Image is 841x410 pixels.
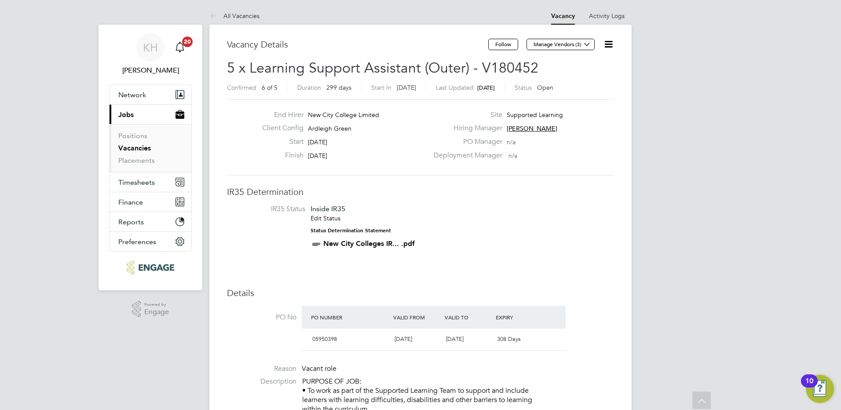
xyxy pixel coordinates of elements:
[99,25,202,290] nav: Main navigation
[236,205,305,214] label: IR35 Status
[255,110,303,120] label: End Hirer
[311,227,391,234] strong: Status Determination Statement
[227,377,296,386] label: Description
[227,287,614,299] h3: Details
[109,65,192,76] span: Kirsty Hanmore
[118,91,146,99] span: Network
[312,335,337,343] span: 05950398
[507,124,557,132] span: [PERSON_NAME]
[371,84,391,92] label: Start In
[589,12,625,20] a: Activity Logs
[227,84,256,92] label: Confirmed
[308,111,379,119] span: New City College Limited
[428,124,502,133] label: Hiring Manager
[262,84,278,92] span: 6 of 5
[255,151,303,160] label: Finish
[428,137,502,146] label: PO Manager
[209,12,260,20] a: All Vacancies
[515,84,532,92] label: Status
[227,186,614,198] h3: IR35 Determination
[551,12,575,20] a: Vacancy
[144,301,169,308] span: Powered by
[110,85,191,104] button: Network
[323,239,415,248] a: New City Colleges IR... .pdf
[143,42,158,53] span: KH
[397,84,416,92] span: [DATE]
[118,198,143,206] span: Finance
[118,144,151,152] a: Vacancies
[326,84,351,92] span: 299 days
[110,124,191,172] div: Jobs
[110,212,191,231] button: Reports
[494,309,545,325] div: Expiry
[255,137,303,146] label: Start
[227,59,538,77] span: 5 x Learning Support Assistant (Outer) - V180452
[537,84,553,92] span: Open
[118,238,156,246] span: Preferences
[127,260,174,275] img: ncclondon-logo-retina.png
[308,152,327,160] span: [DATE]
[507,138,516,146] span: n/a
[436,84,474,92] label: Last Updated
[309,309,391,325] div: PO Number
[255,124,303,133] label: Client Config
[527,39,595,50] button: Manage Vendors (3)
[806,375,834,403] button: Open Resource Center, 10 new notifications
[109,33,192,76] a: KH[PERSON_NAME]
[308,138,327,146] span: [DATE]
[508,152,517,160] span: n/a
[442,309,494,325] div: Valid To
[110,105,191,124] button: Jobs
[395,335,412,343] span: [DATE]
[308,124,351,132] span: Ardleigh Green
[497,335,521,343] span: 308 Days
[302,364,336,373] span: Vacant role
[391,309,442,325] div: Valid From
[311,205,345,213] span: Inside IR35
[446,335,464,343] span: [DATE]
[118,156,155,165] a: Placements
[132,301,169,318] a: Powered byEngage
[110,172,191,192] button: Timesheets
[227,313,296,322] label: PO No
[477,84,495,92] span: [DATE]
[109,260,192,275] a: Go to home page
[118,218,144,226] span: Reports
[118,110,134,119] span: Jobs
[507,111,563,119] span: Supported Learning
[118,132,147,140] a: Positions
[110,232,191,251] button: Preferences
[297,84,321,92] label: Duration
[311,214,340,222] a: Edit Status
[118,178,155,187] span: Timesheets
[182,37,193,47] span: 20
[227,364,296,373] label: Reason
[428,151,502,160] label: Deployment Manager
[171,33,189,62] a: 20
[805,381,813,392] div: 10
[488,39,518,50] button: Follow
[227,39,488,50] h3: Vacancy Details
[144,308,169,316] span: Engage
[110,192,191,212] button: Finance
[428,110,502,120] label: Site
